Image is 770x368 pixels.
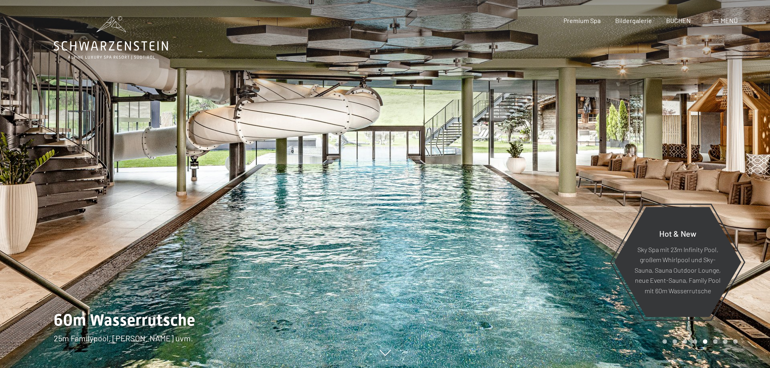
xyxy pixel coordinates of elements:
[666,17,691,24] a: BUCHEN
[683,339,687,344] div: Carousel Page 3
[634,244,721,296] p: Sky Spa mit 23m Infinity Pool, großem Whirlpool und Sky-Sauna, Sauna Outdoor Lounge, neue Event-S...
[563,17,601,24] a: Premium Spa
[693,339,697,344] div: Carousel Page 4
[662,339,667,344] div: Carousel Page 1
[673,339,677,344] div: Carousel Page 2
[703,339,707,344] div: Carousel Page 5 (Current Slide)
[614,206,742,318] a: Hot & New Sky Spa mit 23m Infinity Pool, großem Whirlpool und Sky-Sauna, Sauna Outdoor Lounge, ne...
[733,339,738,344] div: Carousel Page 8
[713,339,717,344] div: Carousel Page 6
[659,228,696,238] span: Hot & New
[615,17,652,24] a: Bildergalerie
[721,17,738,24] span: Menü
[723,339,728,344] div: Carousel Page 7
[660,339,738,344] div: Carousel Pagination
